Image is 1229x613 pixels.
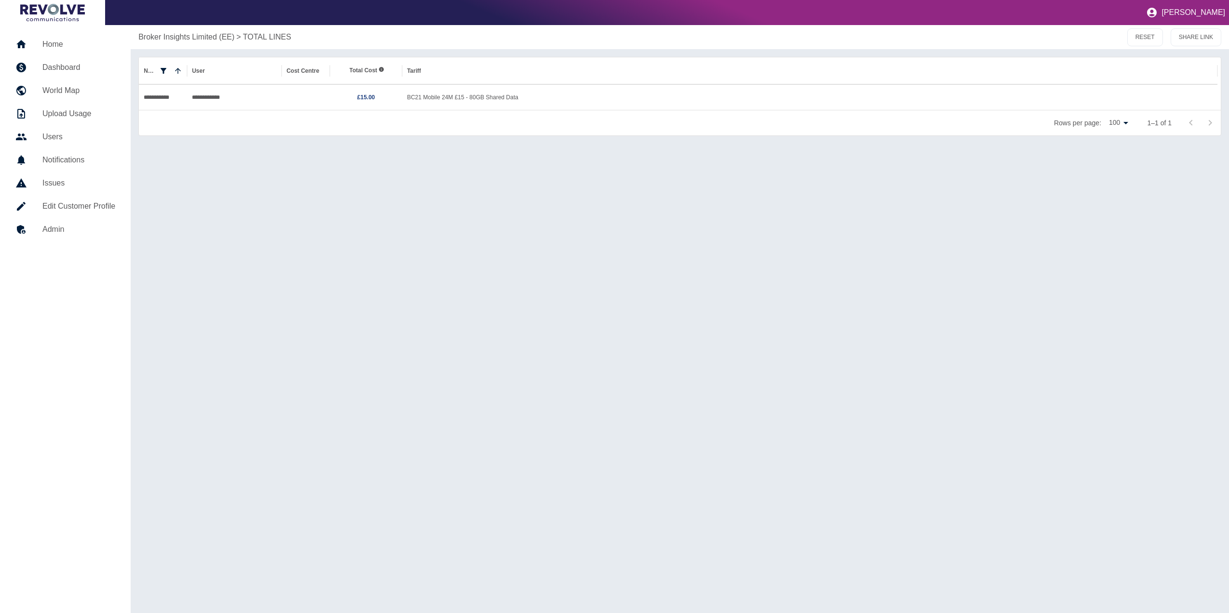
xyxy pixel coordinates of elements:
a: Users [8,125,123,148]
div: 100 [1105,116,1132,130]
span: Total Cost includes both fixed and variable costs. [350,67,384,75]
h5: Upload Usage [42,108,115,120]
h5: Admin [42,224,115,235]
a: £15.00 [357,94,375,101]
h5: Notifications [42,154,115,166]
a: Edit Customer Profile [8,195,123,218]
a: Admin [8,218,123,241]
button: Sort [171,64,185,78]
h5: World Map [42,85,115,96]
p: > [236,31,241,43]
div: Cost Centre [286,67,319,74]
h5: Users [42,131,115,143]
p: [PERSON_NAME] [1161,8,1225,17]
button: [PERSON_NAME] [1142,3,1229,22]
img: Logo [20,4,85,21]
button: SHARE LINK [1171,28,1221,46]
p: Rows per page: [1054,118,1101,128]
div: 1 active filter [157,64,170,78]
a: Upload Usage [8,102,123,125]
h5: Home [42,39,115,50]
button: Show filters [157,64,170,78]
h5: Dashboard [42,62,115,73]
div: Tariff [407,67,421,74]
button: RESET [1127,28,1163,46]
a: Notifications [8,148,123,172]
div: User [192,67,205,74]
a: Dashboard [8,56,123,79]
a: World Map [8,79,123,102]
a: Home [8,33,123,56]
div: BC21 Mobile 24M £15 - 80GB Shared Data [402,85,1217,110]
div: Number [144,67,156,74]
h5: Issues [42,177,115,189]
p: 1–1 of 1 [1147,118,1172,128]
a: TOTAL LINES [243,31,291,43]
a: Issues [8,172,123,195]
h5: Edit Customer Profile [42,200,115,212]
a: Broker Insights Limited (EE) [138,31,234,43]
